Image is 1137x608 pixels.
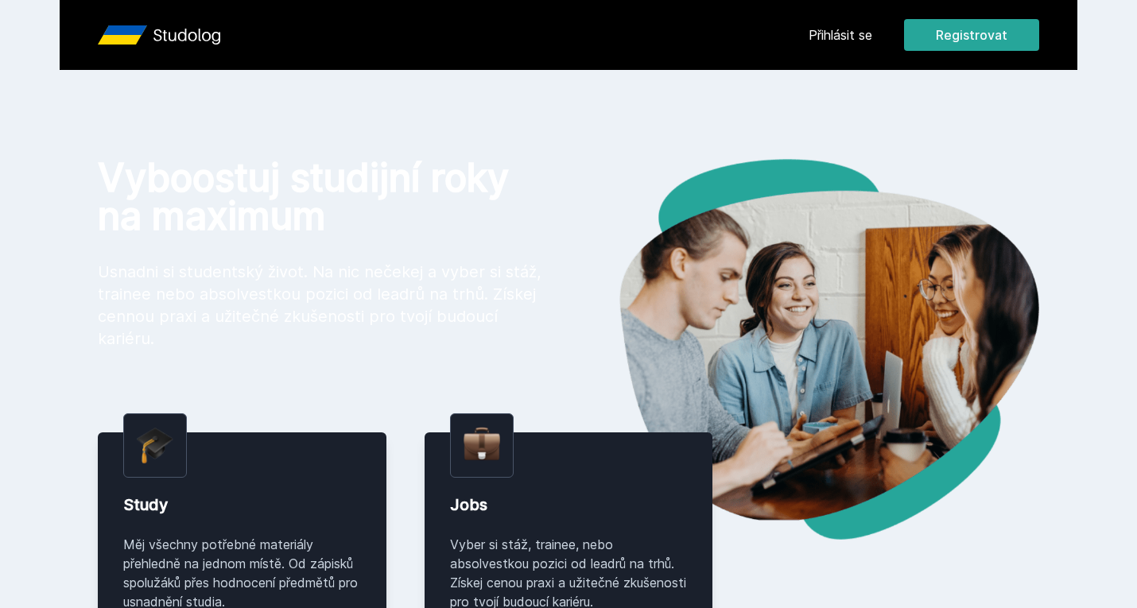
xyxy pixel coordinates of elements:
[98,159,543,235] h1: Vyboostuj studijní roky na maximum
[809,25,872,45] a: Přihlásit se
[464,424,500,464] img: briefcase.png
[450,494,688,516] div: Jobs
[904,19,1039,51] button: Registrovat
[568,159,1039,540] img: hero.png
[123,494,361,516] div: Study
[98,261,543,350] p: Usnadni si studentský život. Na nic nečekej a vyber si stáž, trainee nebo absolvestkou pozici od ...
[137,427,173,464] img: graduation-cap.png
